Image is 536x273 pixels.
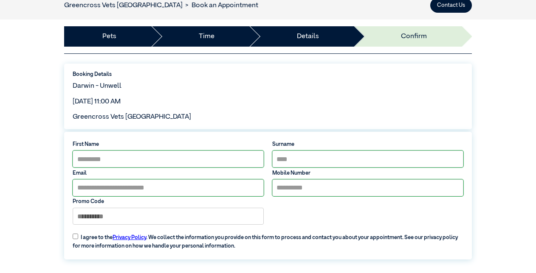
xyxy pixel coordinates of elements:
nav: breadcrumb [64,0,258,11]
label: Mobile Number [272,169,463,177]
a: Pets [102,31,116,42]
li: Book an Appointment [183,0,258,11]
label: Email [73,169,264,177]
a: Privacy Policy [113,235,146,240]
label: First Name [73,140,264,148]
label: Promo Code [73,198,264,206]
span: Greencross Vets [GEOGRAPHIC_DATA] [73,114,191,120]
a: Greencross Vets [GEOGRAPHIC_DATA] [64,2,183,9]
a: Time [199,31,214,42]
span: [DATE] 11:00 AM [73,98,121,105]
span: Darwin - Unwell [73,83,121,89]
label: Surname [272,140,463,148]
input: I agree to thePrivacy Policy. We collect the information you provide on this form to process and ... [73,234,78,239]
label: I agree to the . We collect the information you provide on this form to process and contact you a... [68,228,467,250]
a: Details [297,31,319,42]
label: Booking Details [73,70,463,78]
